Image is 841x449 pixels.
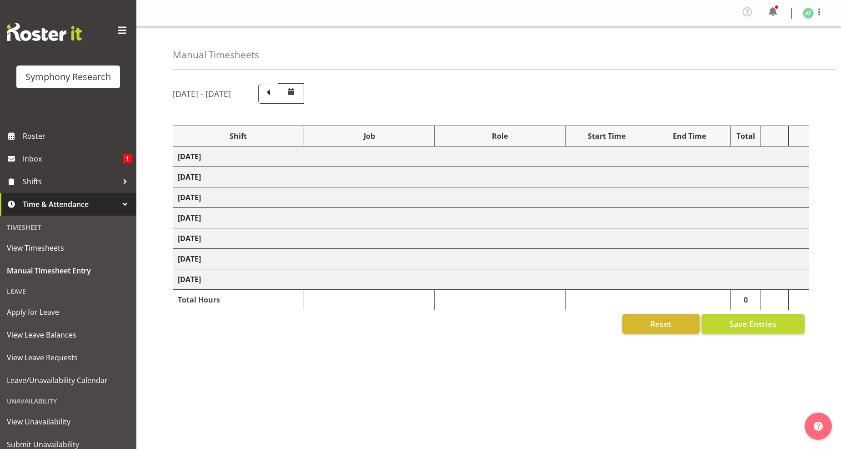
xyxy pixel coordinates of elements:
[178,131,299,141] div: Shift
[729,318,776,330] span: Save Entries
[7,351,130,364] span: View Leave Requests
[173,269,809,290] td: [DATE]
[7,23,82,41] img: Rosterit website logo
[2,282,134,301] div: Leave
[23,129,132,143] span: Roster
[173,50,259,60] h4: Manual Timesheets
[814,422,823,431] img: help-xxl-2.png
[7,373,130,387] span: Leave/Unavailability Calendar
[2,237,134,259] a: View Timesheets
[2,218,134,237] div: Timesheet
[735,131,756,141] div: Total
[173,89,231,99] h5: [DATE] - [DATE]
[653,131,726,141] div: End Time
[731,290,761,310] td: 0
[173,228,809,249] td: [DATE]
[570,131,643,141] div: Start Time
[123,154,132,163] span: 1
[25,70,111,84] div: Symphony Research
[173,208,809,228] td: [DATE]
[7,328,130,342] span: View Leave Balances
[2,323,134,346] a: View Leave Balances
[7,415,130,429] span: View Unavailability
[2,259,134,282] a: Manual Timesheet Entry
[23,152,123,166] span: Inbox
[173,167,809,187] td: [DATE]
[2,346,134,369] a: View Leave Requests
[173,146,809,167] td: [DATE]
[622,314,700,334] button: Reset
[2,301,134,323] a: Apply for Leave
[650,318,671,330] span: Reset
[23,197,118,211] span: Time & Attendance
[2,369,134,392] a: Leave/Unavailability Calendar
[7,305,130,319] span: Apply for Leave
[23,175,118,188] span: Shifts
[2,410,134,433] a: View Unavailability
[701,314,805,334] button: Save Entries
[2,392,134,410] div: Unavailability
[173,290,304,310] td: Total Hours
[173,249,809,269] td: [DATE]
[803,8,814,19] img: angela-tunnicliffe1838.jpg
[7,241,130,255] span: View Timesheets
[173,187,809,208] td: [DATE]
[309,131,430,141] div: Job
[439,131,561,141] div: Role
[7,264,130,277] span: Manual Timesheet Entry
